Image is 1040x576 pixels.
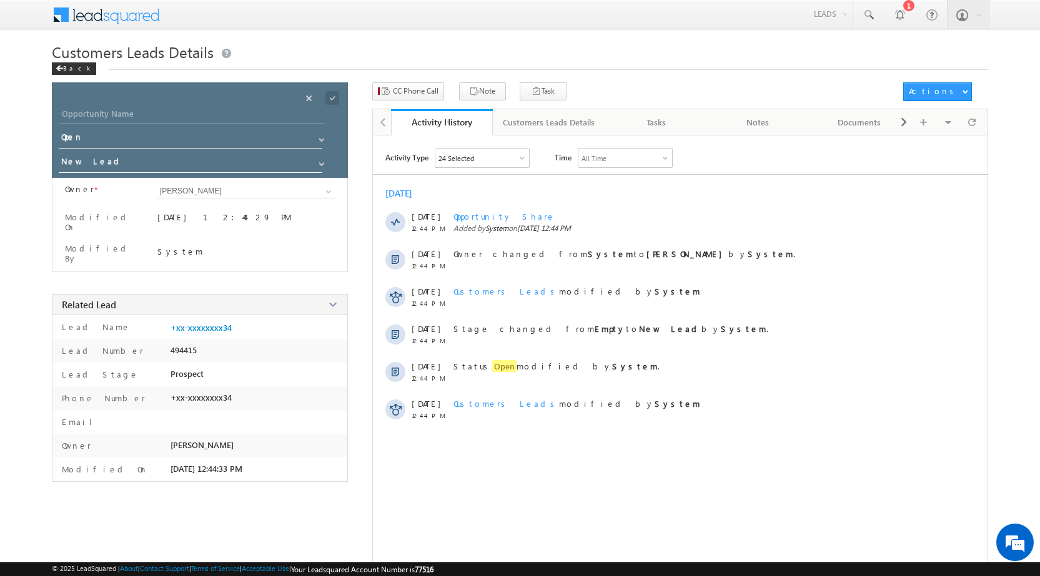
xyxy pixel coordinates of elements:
span: Customers Leads [453,398,559,409]
textarea: Type your message and click 'Submit' [16,115,228,374]
span: [PERSON_NAME] [171,440,234,450]
button: CC Phone Call [372,82,444,100]
a: Show All Items [312,155,328,167]
input: Stage [59,154,322,173]
span: +xx-xxxxxxxx34 [171,393,232,403]
span: 12:44 PM [412,374,449,382]
strong: New Lead [639,323,701,334]
input: Opportunity Name Opportunity Name [59,107,325,124]
a: Show All Items [319,185,335,198]
a: Notes [708,109,810,135]
span: [DATE] [412,248,440,259]
span: Customers Leads Details [52,42,214,62]
div: [DATE] [385,187,426,199]
div: Actions [909,85,958,97]
strong: Empty [595,323,626,334]
span: Related Lead [62,298,116,311]
span: Prospect [171,369,204,379]
span: CC Phone Call [393,85,438,97]
input: Type to Search [157,184,335,198]
div: Back [52,62,96,75]
span: © 2025 LeadSquared | | | | | [52,564,433,574]
div: Customers Leads Details [503,115,595,130]
div: Notes [718,115,798,130]
a: Documents [809,109,911,135]
span: System [485,223,508,233]
span: Added by on [453,223,935,233]
span: 12:44 PM [412,300,449,307]
span: Opportunity Share [453,211,555,222]
a: Show All Items [312,130,328,143]
div: All Time [582,154,607,162]
div: Tasks [616,115,696,130]
strong: System [588,248,633,259]
img: d_60004797649_company_0_60004797649 [21,66,52,82]
label: Modified On [59,464,148,474]
label: Owner [59,440,91,451]
span: [DATE] [412,323,440,334]
strong: System [655,398,700,409]
span: Stage changed from to by . [453,323,768,334]
a: Customers Leads Details [493,109,606,135]
div: Documents [819,115,899,130]
span: modified by [453,398,700,409]
span: Customers Leads [453,286,559,296]
label: Owner [65,184,94,194]
div: Minimize live chat window [205,6,235,36]
label: Email [59,416,102,427]
button: Actions [903,82,972,101]
span: [DATE] 12:44 PM [517,223,571,233]
span: Your Leadsquared Account Number is [291,565,433,574]
label: Phone Number [59,393,146,403]
strong: System [655,286,700,296]
span: 494415 [171,345,197,355]
a: About [120,564,138,572]
div: 24 Selected [438,154,474,162]
div: Activity History [400,116,483,128]
input: Status [59,129,322,149]
label: Lead Number [59,345,144,356]
strong: System [721,323,766,334]
strong: System [612,361,658,371]
label: Modified On [65,212,142,232]
span: [DATE] [412,211,440,222]
span: Time [555,148,572,167]
label: Lead Stage [59,369,139,379]
span: [DATE] [412,361,440,371]
div: [DATE] 12:44:29 PM [157,212,335,229]
div: Owner Changed,Status Changed,Stage Changed,Source Changed,Notes & 19 more.. [435,149,529,167]
a: Tasks [606,109,708,135]
span: [DATE] [412,286,440,296]
label: Lead Name [59,321,131,332]
strong: [PERSON_NAME] [646,248,728,259]
a: Terms of Service [191,564,240,572]
div: Leave a message [65,66,210,82]
div: System [157,246,335,256]
span: 12:44 PM [412,337,449,344]
span: [DATE] 12:44:33 PM [171,464,242,474]
span: Status modified by . [453,360,660,372]
a: Activity History [391,109,493,135]
button: Note [459,82,506,100]
strong: System [748,248,793,259]
a: Acceptable Use [242,564,289,572]
a: Contact Support [140,564,189,572]
span: Activity Type [385,148,428,167]
em: Submit [183,384,227,401]
span: 77516 [415,565,433,574]
a: +xx-xxxxxxxx34 [171,323,232,333]
label: Modified By [65,243,142,263]
span: 12:44 PM [412,412,449,419]
span: Open [492,360,517,372]
span: 12:44 PM [412,262,449,270]
span: [DATE] [412,398,440,409]
span: 12:44 PM [412,225,449,232]
span: modified by [453,286,700,296]
span: Owner changed from to by . [453,248,795,259]
button: Task [520,82,567,100]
